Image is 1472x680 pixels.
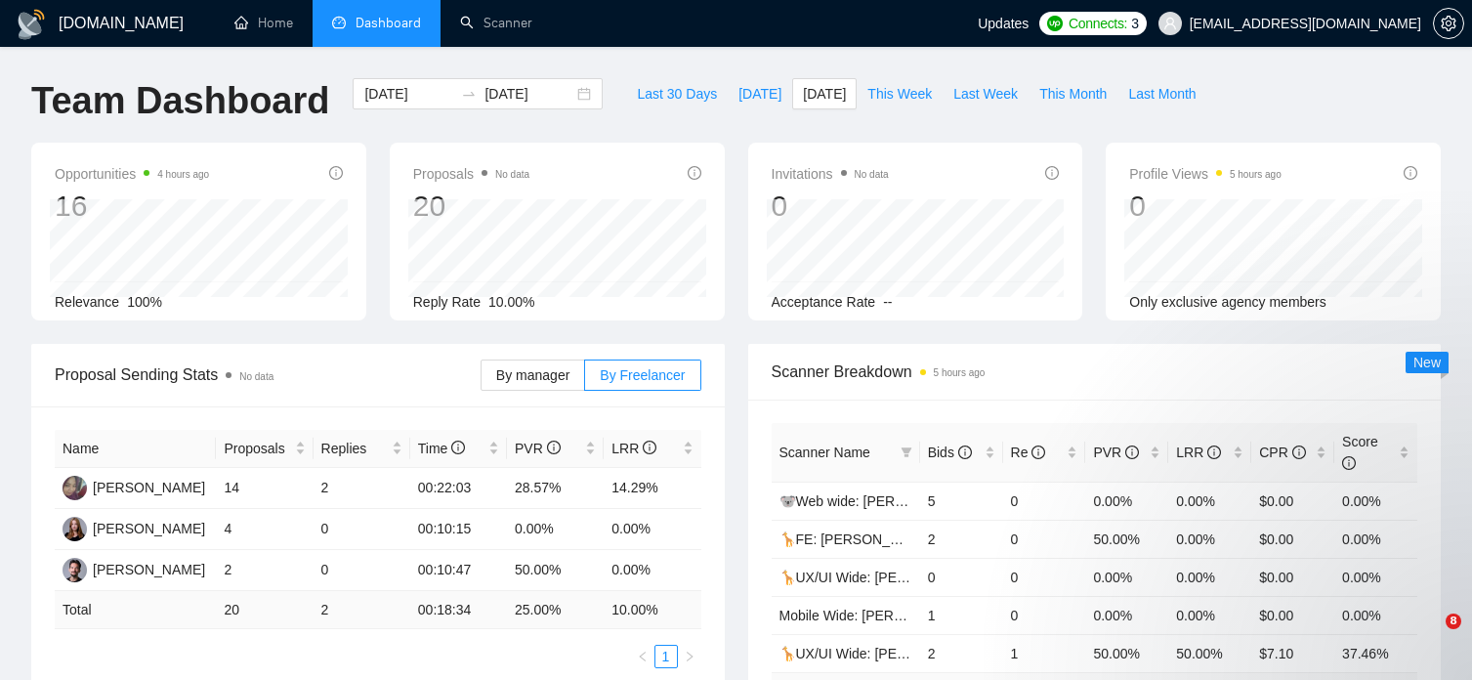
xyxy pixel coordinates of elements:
td: 37.46% [1334,634,1417,672]
td: 25.00 % [507,591,604,629]
span: Scanner Name [779,445,870,460]
a: searchScanner [460,15,532,31]
h1: Team Dashboard [31,78,329,124]
div: 0 [772,188,889,225]
span: to [461,86,477,102]
span: info-circle [688,166,701,180]
img: logo [16,9,47,40]
a: Mobile Wide: [PERSON_NAME] [779,608,975,623]
td: 10.00 % [604,591,700,629]
button: Last 30 Days [626,78,728,109]
span: info-circle [547,441,561,454]
span: Scanner Breakdown [772,360,1418,384]
span: Time [418,441,465,456]
td: 0 [314,550,410,591]
span: This Week [867,83,932,105]
span: Dashboard [356,15,421,31]
span: Reply Rate [413,294,481,310]
button: [DATE] [728,78,792,109]
li: Previous Page [631,645,654,668]
a: 1 [655,646,677,667]
span: Acceptance Rate [772,294,876,310]
td: 5 [920,482,1003,520]
a: 🐨Web wide: [PERSON_NAME] 03/07 humor trigger [779,493,1099,509]
span: By manager [496,367,569,383]
a: setting [1433,16,1464,31]
td: 2 [216,550,313,591]
td: 2 [314,468,410,509]
span: Connects: [1069,13,1127,34]
a: 🦒FE: [PERSON_NAME] [779,531,934,547]
span: 8 [1446,614,1461,629]
td: 0.00% [1085,558,1168,596]
input: End date [484,83,573,105]
span: By Freelancer [600,367,685,383]
span: swap-right [461,86,477,102]
img: upwork-logo.png [1047,16,1063,31]
span: Relevance [55,294,119,310]
td: 0.00% [604,509,700,550]
div: 0 [1129,188,1282,225]
img: VG [63,476,87,500]
span: info-circle [1045,166,1059,180]
td: 14 [216,468,313,509]
span: filter [901,446,912,458]
td: 50.00% [1168,634,1251,672]
span: info-circle [1404,166,1417,180]
td: 0 [1003,596,1086,634]
td: 4 [216,509,313,550]
div: 16 [55,188,209,225]
td: Total [55,591,216,629]
a: TB[PERSON_NAME] [63,520,205,535]
span: filter [897,438,916,467]
div: [PERSON_NAME] [93,477,205,498]
td: 0 [314,509,410,550]
td: 50.00% [507,550,604,591]
span: Invitations [772,162,889,186]
td: 1 [920,596,1003,634]
span: Proposals [413,162,529,186]
span: 3 [1131,13,1139,34]
td: 50.00% [1085,520,1168,558]
span: LRR [611,441,656,456]
span: right [684,651,695,662]
span: Proposals [224,438,290,459]
iframe: Intercom live chat [1406,614,1452,660]
span: info-circle [958,446,972,459]
span: Profile Views [1129,162,1282,186]
td: 0 [1003,520,1086,558]
td: 2 [920,634,1003,672]
td: 0 [1003,482,1086,520]
td: 20 [216,591,313,629]
td: 0 [1003,558,1086,596]
a: 🦒UX/UI Wide: [PERSON_NAME] 03/07 quest [779,646,1063,661]
button: right [678,645,701,668]
td: 0.00% [604,550,700,591]
div: [PERSON_NAME] [93,518,205,539]
td: 14.29% [604,468,700,509]
td: 28.57% [507,468,604,509]
td: 00:22:03 [410,468,507,509]
button: This Month [1029,78,1117,109]
time: 5 hours ago [1230,169,1282,180]
img: RV [63,558,87,582]
button: Last Week [943,78,1029,109]
span: No data [495,169,529,180]
button: Last Month [1117,78,1206,109]
td: 00:10:15 [410,509,507,550]
span: dashboard [332,16,346,29]
button: This Week [857,78,943,109]
span: Last 30 Days [637,83,717,105]
button: [DATE] [792,78,857,109]
td: 0.00% [507,509,604,550]
span: info-circle [329,166,343,180]
td: 0.00% [1085,482,1168,520]
td: 1 [1003,634,1086,672]
span: Updates [978,16,1029,31]
th: Proposals [216,430,313,468]
span: setting [1434,16,1463,31]
td: 00:18:34 [410,591,507,629]
span: -- [883,294,892,310]
td: $7.10 [1251,634,1334,672]
a: RV[PERSON_NAME] [63,561,205,576]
